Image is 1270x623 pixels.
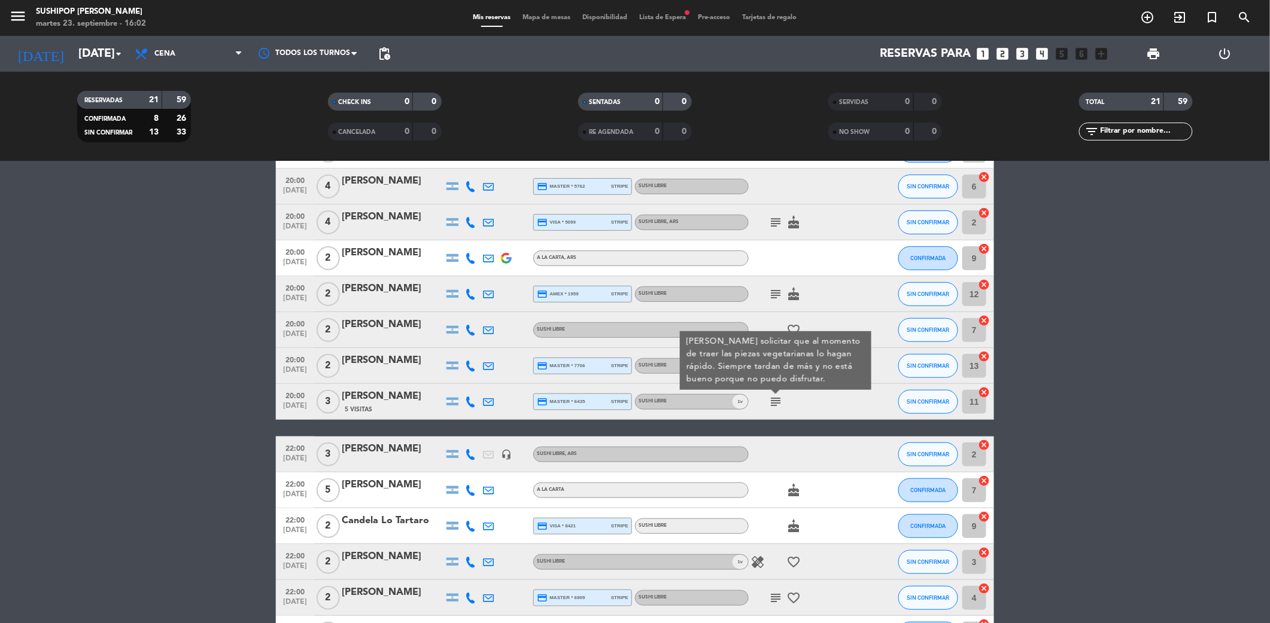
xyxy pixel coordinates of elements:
span: SIN CONFIRMAR [907,558,950,565]
span: 20:00 [280,316,310,330]
span: [DATE] [280,454,310,468]
strong: 0 [432,127,439,136]
strong: 0 [432,97,439,106]
span: CONFIRMADA [911,487,946,493]
strong: 33 [177,128,189,136]
div: LOG OUT [1189,36,1261,72]
span: [DATE] [280,258,310,272]
i: healing [751,555,765,569]
span: 1 [738,558,740,566]
span: [DATE] [280,294,310,308]
span: 2 [317,318,340,342]
span: SIN CONFIRMAR [907,398,950,405]
span: CHECK INS [339,99,372,105]
i: subject [768,395,783,409]
span: NO SHOW [839,129,870,135]
span: TOTAL [1086,99,1105,105]
span: RESERVADAS [84,97,123,103]
span: 20:00 [280,280,310,294]
i: subject [768,287,783,301]
span: visa * 8421 [537,521,576,532]
button: SIN CONFIRMAR [898,210,958,234]
span: SIN CONFIRMAR [907,594,950,601]
span: SUSHI LIBRE [537,451,577,456]
span: Mapa de mesas [517,14,577,21]
i: looks_3 [1014,46,1030,62]
i: add_box [1093,46,1109,62]
i: cancel [979,314,991,326]
span: 20:00 [280,209,310,222]
span: 2 [317,282,340,306]
div: [PERSON_NAME] [342,353,443,368]
span: SERVIDAS [839,99,868,105]
i: exit_to_app [1173,10,1187,25]
span: SUSHI LIBRE [639,399,667,404]
span: stripe [611,218,628,226]
span: SIN CONFIRMAR [907,291,950,297]
i: credit_card [537,593,548,603]
button: CONFIRMADA [898,246,958,270]
span: CONFIRMADA [84,116,126,122]
i: looks_two [995,46,1010,62]
i: credit_card [537,181,548,192]
div: [PERSON_NAME] [342,585,443,600]
span: visa * 5099 [537,217,576,228]
i: cake [786,519,801,533]
div: [PERSON_NAME] [342,281,443,297]
strong: 0 [405,97,409,106]
button: SIN CONFIRMAR [898,586,958,610]
span: Cena [154,50,175,58]
span: [DATE] [280,366,310,380]
i: cancel [979,171,991,183]
span: master * 7706 [537,361,585,371]
strong: 26 [177,114,189,123]
span: 20:00 [280,352,310,366]
span: stripe [611,398,628,405]
i: cancel [979,243,991,255]
span: [DATE] [280,222,310,236]
strong: 8 [154,114,159,123]
button: SIN CONFIRMAR [898,318,958,342]
span: stripe [611,362,628,369]
span: SIN CONFIRMAR [907,326,950,333]
span: Reservas para [880,47,971,61]
i: credit_card [537,396,548,407]
i: looks_6 [1074,46,1089,62]
i: arrow_drop_down [111,47,126,61]
div: [PERSON_NAME] [342,477,443,493]
span: v [733,555,748,569]
div: [PERSON_NAME] solicitar que al momento de traer las piezas vegetarianas lo hagan rápido. Siempre ... [686,335,865,386]
strong: 0 [682,97,689,106]
i: menu [9,7,27,25]
span: SIN CONFIRMAR [907,219,950,225]
i: looks_one [975,46,991,62]
i: cancel [979,546,991,558]
span: 22:00 [280,512,310,526]
span: 2 [317,586,340,610]
span: amex * 1959 [537,289,579,300]
div: [PERSON_NAME] [342,389,443,404]
strong: 0 [405,127,409,136]
i: cake [786,483,801,497]
span: SUSHI LIBRE [639,523,667,528]
span: v [733,395,748,409]
span: 20:00 [280,173,310,187]
i: cancel [979,439,991,451]
i: cake [786,287,801,301]
i: favorite_border [786,591,801,605]
div: [PERSON_NAME] [342,317,443,332]
strong: 21 [149,96,159,104]
div: [PERSON_NAME] [342,209,443,225]
i: credit_card [537,361,548,371]
span: SENTADAS [589,99,621,105]
span: [DATE] [280,402,310,416]
span: 22:00 [280,477,310,490]
i: cancel [979,475,991,487]
span: 5 [317,478,340,502]
span: 22:00 [280,584,310,598]
i: power_settings_new [1218,47,1232,61]
span: SUSHI LIBRE [537,327,565,332]
span: master * 6435 [537,396,585,407]
div: Sushipop [PERSON_NAME] [36,6,146,18]
button: menu [9,7,27,29]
